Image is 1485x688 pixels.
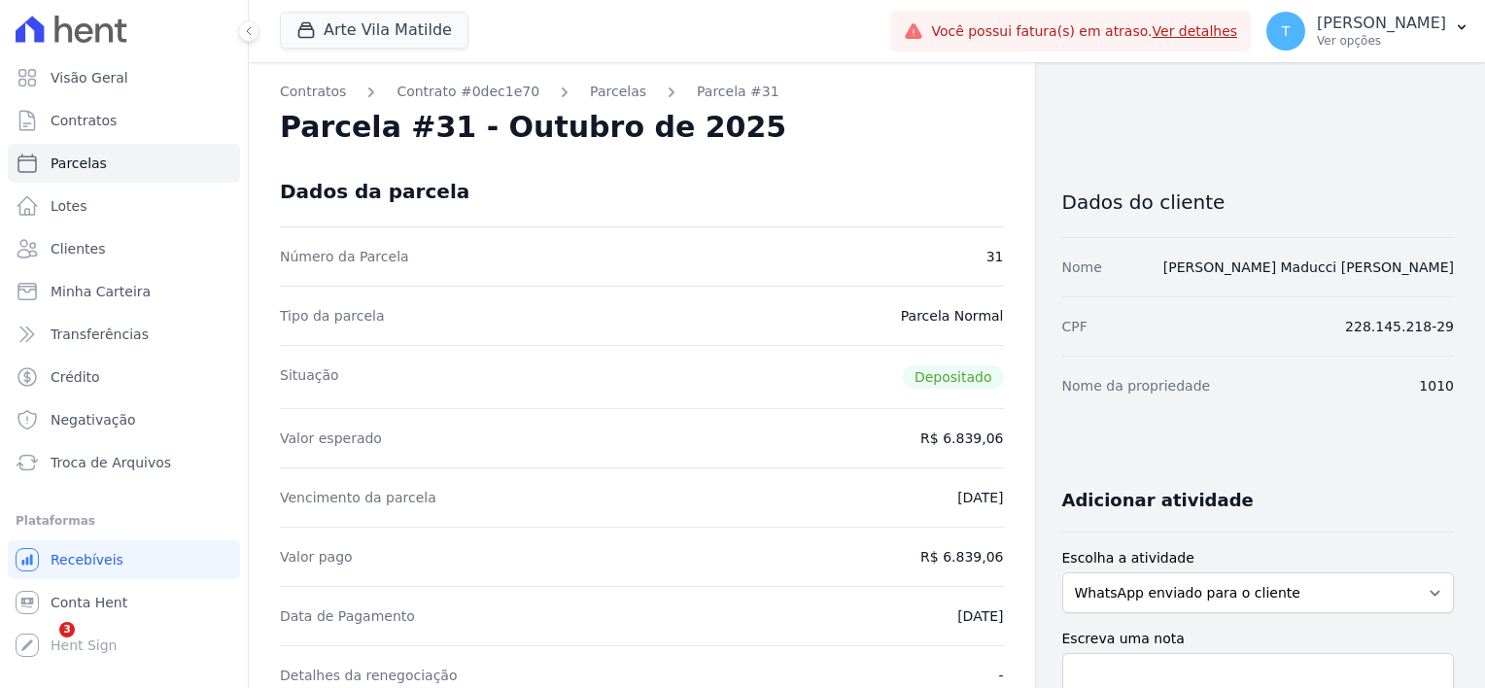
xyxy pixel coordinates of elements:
[280,180,469,203] div: Dados da parcela
[931,21,1237,42] span: Você possui fatura(s) em atraso.
[8,583,240,622] a: Conta Hent
[280,110,786,145] h2: Parcela #31 - Outubro de 2025
[8,144,240,183] a: Parcelas
[1062,258,1102,277] dt: Nome
[920,429,1003,448] dd: R$ 6.839,06
[1419,376,1454,396] dd: 1010
[1251,4,1485,58] button: T [PERSON_NAME] Ver opções
[280,606,415,626] dt: Data de Pagamento
[1062,376,1211,396] dt: Nome da propriedade
[957,606,1003,626] dd: [DATE]
[51,593,127,612] span: Conta Hent
[280,247,409,266] dt: Número da Parcela
[51,325,149,344] span: Transferências
[280,12,468,49] button: Arte Vila Matilde
[8,101,240,140] a: Contratos
[51,453,171,472] span: Troca de Arquivos
[8,187,240,225] a: Lotes
[51,410,136,430] span: Negativação
[920,547,1003,567] dd: R$ 6.839,06
[1062,629,1455,649] label: Escreva uma nota
[280,82,1004,102] nav: Breadcrumb
[16,509,232,533] div: Plataformas
[8,358,240,396] a: Crédito
[1345,317,1454,336] dd: 228.145.218-29
[280,488,436,507] dt: Vencimento da parcela
[1282,24,1291,38] span: T
[8,443,240,482] a: Troca de Arquivos
[901,306,1004,326] dd: Parcela Normal
[280,365,339,389] dt: Situação
[51,550,123,569] span: Recebíveis
[51,154,107,173] span: Parcelas
[51,196,87,216] span: Lotes
[903,365,1004,389] span: Depositado
[1062,489,1254,512] h3: Adicionar atividade
[51,282,151,301] span: Minha Carteira
[8,272,240,311] a: Minha Carteira
[280,429,382,448] dt: Valor esperado
[8,229,240,268] a: Clientes
[8,400,240,439] a: Negativação
[59,622,75,637] span: 3
[51,367,100,387] span: Crédito
[51,239,105,258] span: Clientes
[998,666,1003,685] dd: -
[280,82,346,102] a: Contratos
[1317,33,1446,49] p: Ver opções
[1062,317,1088,336] dt: CPF
[280,666,458,685] dt: Detalhes da renegociação
[280,547,353,567] dt: Valor pago
[1163,259,1454,275] a: [PERSON_NAME] Maducci [PERSON_NAME]
[1062,190,1455,214] h3: Dados do cliente
[280,306,385,326] dt: Tipo da parcela
[1062,548,1455,568] label: Escolha a atividade
[1317,14,1446,33] p: [PERSON_NAME]
[397,82,539,102] a: Contrato #0dec1e70
[1153,23,1238,39] a: Ver detalhes
[51,68,128,87] span: Visão Geral
[957,488,1003,507] dd: [DATE]
[51,111,117,130] span: Contratos
[590,82,646,102] a: Parcelas
[986,247,1004,266] dd: 31
[8,540,240,579] a: Recebíveis
[19,622,66,669] iframe: Intercom live chat
[697,82,779,102] a: Parcela #31
[8,58,240,97] a: Visão Geral
[8,315,240,354] a: Transferências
